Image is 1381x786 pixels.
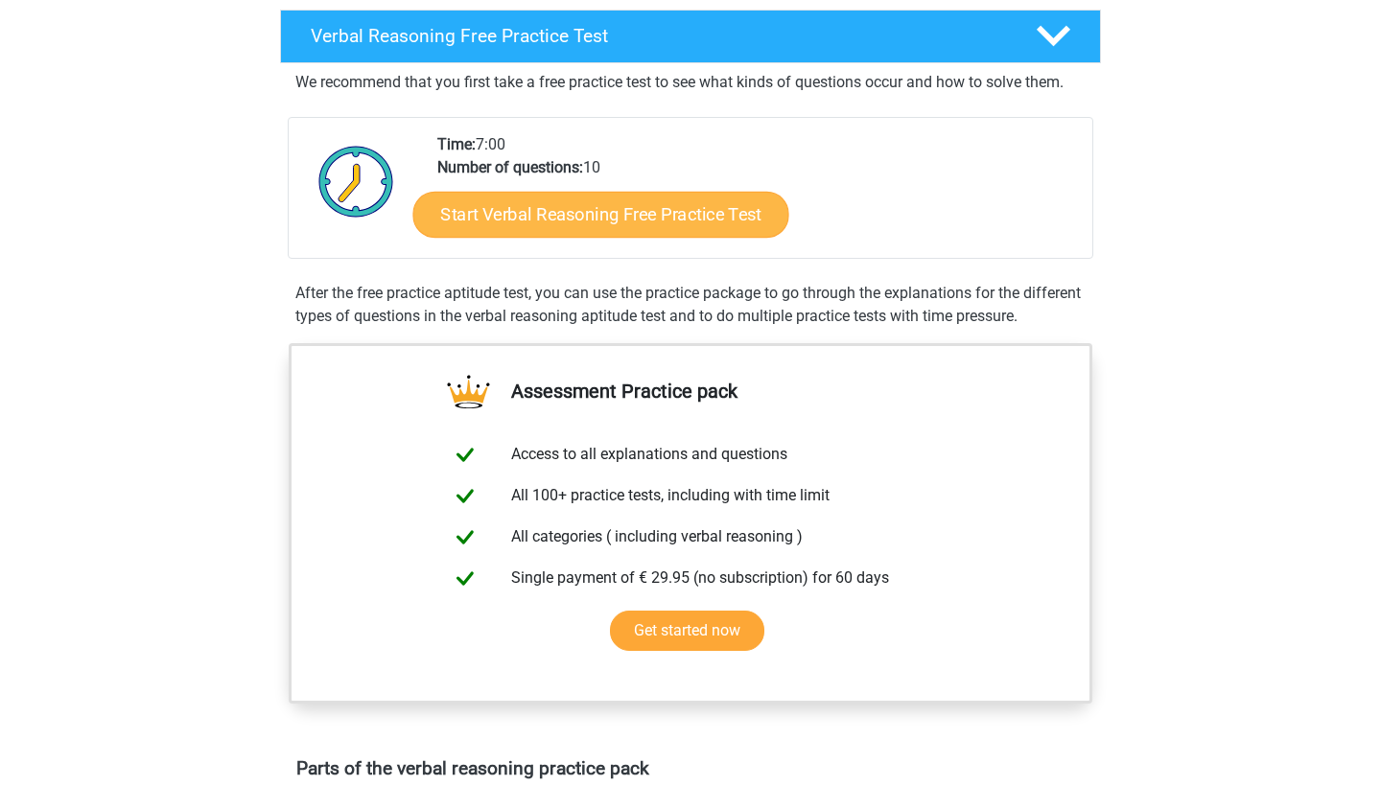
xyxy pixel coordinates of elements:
h4: Verbal Reasoning Free Practice Test [311,25,1005,47]
p: We recommend that you first take a free practice test to see what kinds of questions occur and ho... [295,71,1086,94]
div: After the free practice aptitude test, you can use the practice package to go through the explana... [288,282,1093,328]
div: 7:00 10 [423,133,1091,258]
a: Get started now [610,611,764,651]
h4: Parts of the verbal reasoning practice pack [296,757,1085,779]
b: Number of questions: [437,158,583,176]
a: Verbal Reasoning Free Practice Test [272,10,1109,63]
a: Start Verbal Reasoning Free Practice Test [413,192,789,238]
b: Time: [437,135,476,153]
img: Clock [308,133,405,229]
